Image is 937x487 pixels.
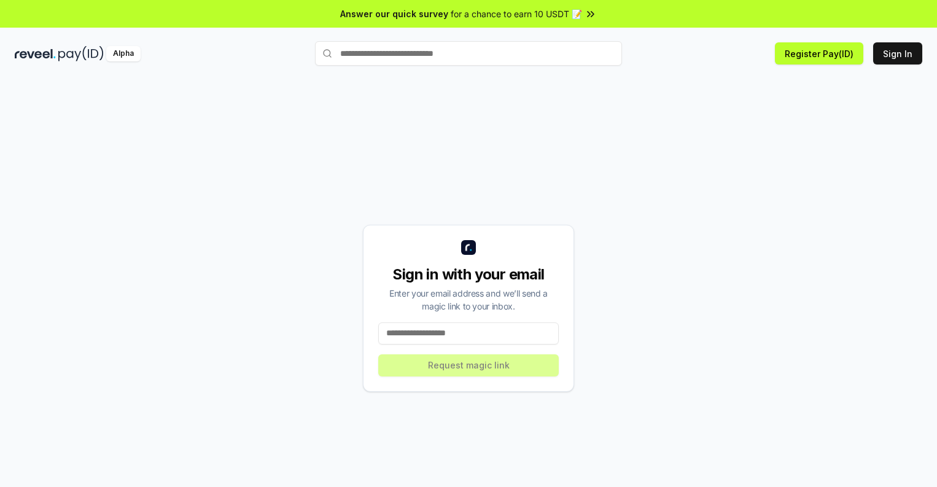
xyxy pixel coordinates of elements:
div: Sign in with your email [378,265,559,284]
span: for a chance to earn 10 USDT 📝 [451,7,582,20]
img: pay_id [58,46,104,61]
img: reveel_dark [15,46,56,61]
span: Answer our quick survey [340,7,448,20]
div: Alpha [106,46,141,61]
img: logo_small [461,240,476,255]
div: Enter your email address and we’ll send a magic link to your inbox. [378,287,559,313]
button: Sign In [873,42,922,64]
button: Register Pay(ID) [775,42,863,64]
